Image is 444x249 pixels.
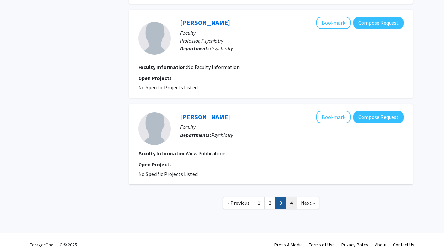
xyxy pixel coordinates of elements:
[180,29,404,37] p: Faculty
[187,150,227,157] fg-read-more: View Publications
[341,242,368,248] a: Privacy Policy
[180,37,404,45] p: Professor, Psychiatry
[316,111,351,123] button: Add Victor Ajluni to Bookmarks
[301,200,315,206] span: Next »
[393,242,414,248] a: Contact Us
[180,123,404,131] p: Faculty
[309,242,335,248] a: Terms of Use
[353,111,404,123] button: Compose Request to Victor Ajluni
[211,132,233,138] span: Psychiatry
[180,45,211,52] b: Departments:
[138,74,404,82] p: Open Projects
[129,191,413,217] nav: Page navigation
[180,113,230,121] a: [PERSON_NAME]
[353,17,404,29] button: Compose Request to Joseph Jacobson
[223,197,254,209] a: Previous
[375,242,387,248] a: About
[138,64,187,70] b: Faculty Information:
[5,220,28,244] iframe: Chat
[254,197,265,209] a: 1
[211,45,233,52] span: Psychiatry
[227,200,250,206] span: « Previous
[274,242,303,248] a: Press & Media
[138,84,198,91] span: No Specific Projects Listed
[264,197,275,209] a: 2
[180,132,211,138] b: Departments:
[297,197,319,209] a: Next
[316,17,351,29] button: Add Joseph Jacobson to Bookmarks
[138,161,404,168] p: Open Projects
[138,171,198,177] span: No Specific Projects Listed
[286,197,297,209] a: 4
[138,150,187,157] b: Faculty Information:
[180,19,230,27] a: [PERSON_NAME]
[187,64,240,70] span: No Faculty Information
[275,197,286,209] a: 3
